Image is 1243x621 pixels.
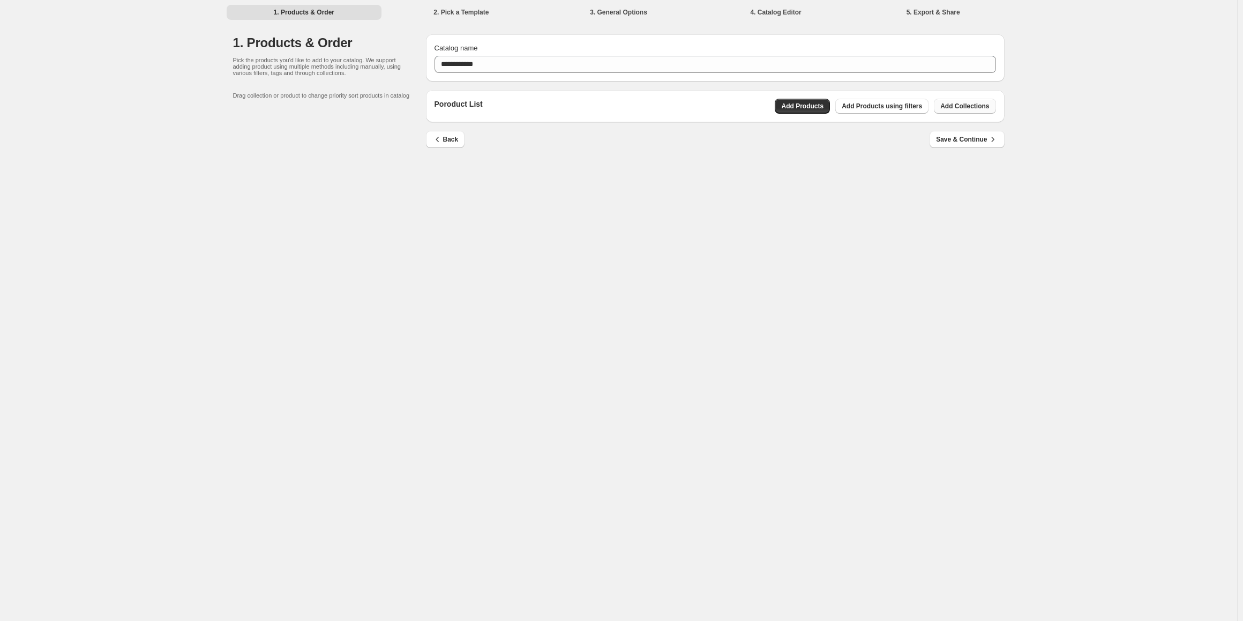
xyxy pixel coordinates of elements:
[233,92,426,99] p: Drag collection or product to change priority sort products in catalog
[233,57,405,76] p: Pick the products you'd like to add to your catalog. We support adding product using multiple met...
[426,131,465,148] button: Back
[842,102,922,110] span: Add Products using filters
[934,99,995,114] button: Add Collections
[435,99,483,114] p: Poroduct List
[930,131,1004,148] button: Save & Continue
[435,44,478,52] span: Catalog name
[835,99,928,114] button: Add Products using filters
[775,99,830,114] button: Add Products
[936,134,998,145] span: Save & Continue
[432,134,459,145] span: Back
[233,34,426,51] h1: 1. Products & Order
[781,102,823,110] span: Add Products
[940,102,989,110] span: Add Collections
